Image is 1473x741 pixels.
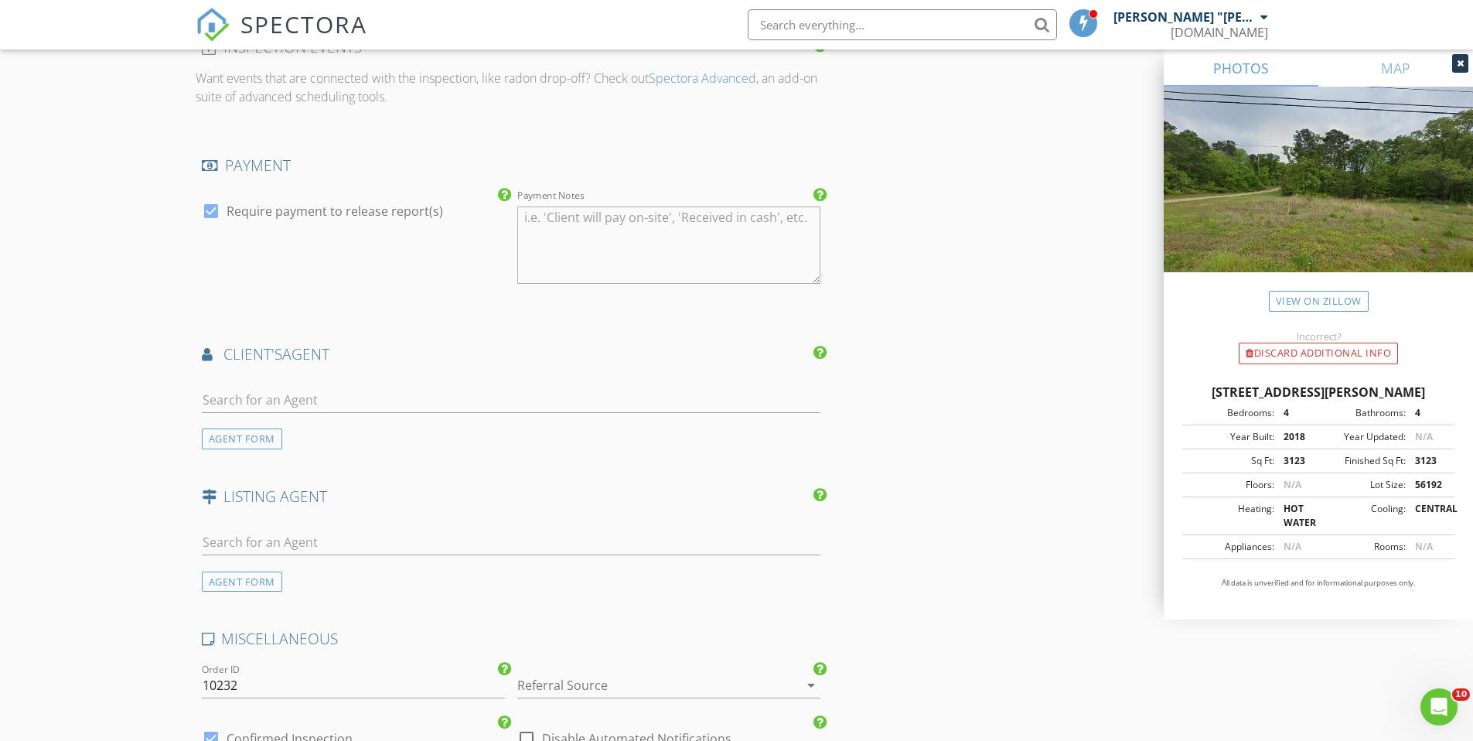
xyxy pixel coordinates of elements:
div: AGENT FORM [202,429,282,449]
a: MAP [1318,50,1473,87]
div: Heating: [1187,502,1274,530]
div: Appliances: [1187,540,1274,554]
span: SPECTORA [240,8,367,40]
img: The Best Home Inspection Software - Spectora [196,8,230,42]
div: Lot Size: [1318,478,1406,492]
h4: MISCELLANEOUS [202,629,821,649]
div: Bedrooms: [1187,406,1274,420]
a: Spectora Advanced [649,70,756,87]
span: N/A [1415,540,1433,553]
span: 10 [1452,688,1470,701]
div: 4 [1406,406,1450,420]
input: Search for an Agent [202,530,821,555]
div: Bathrooms: [1318,406,1406,420]
div: [STREET_ADDRESS][PERSON_NAME] [1182,383,1454,401]
div: CENTRAL [1406,502,1450,530]
div: Sq Ft: [1187,454,1274,468]
label: Require payment to release report(s) [227,203,443,219]
div: 3123 [1406,454,1450,468]
div: Incorrect? [1164,330,1473,343]
input: Search everything... [748,9,1057,40]
div: [PERSON_NAME] "[PERSON_NAME]" [PERSON_NAME] [1113,9,1256,25]
img: streetview [1164,87,1473,309]
div: GeorgiaHomePros.com [1171,25,1268,40]
div: Year Built: [1187,430,1274,444]
p: Want events that are connected with the inspection, like radon drop-off? Check out , an add-on su... [196,69,827,106]
h4: PAYMENT [202,155,821,176]
a: PHOTOS [1164,50,1318,87]
div: Year Updated: [1318,430,1406,444]
div: Floors: [1187,478,1274,492]
div: 4 [1274,406,1318,420]
h4: AGENT [202,344,821,364]
div: Rooms: [1318,540,1406,554]
div: Discard Additional info [1239,343,1398,364]
div: AGENT FORM [202,572,282,592]
a: View on Zillow [1269,291,1369,312]
span: N/A [1284,540,1301,553]
span: N/A [1415,430,1433,443]
input: Search for an Agent [202,388,821,413]
div: HOT WATER [1274,502,1318,530]
span: N/A [1284,478,1301,491]
span: client's [223,343,282,364]
h4: LISTING AGENT [202,487,821,507]
iframe: Intercom live chat [1420,688,1458,726]
div: Cooling: [1318,502,1406,530]
div: 2018 [1274,430,1318,444]
i: arrow_drop_down [802,676,820,695]
a: SPECTORA [196,21,367,53]
div: 3123 [1274,454,1318,468]
p: All data is unverified and for informational purposes only. [1182,578,1454,589]
div: Finished Sq Ft: [1318,454,1406,468]
div: 56192 [1406,478,1450,492]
